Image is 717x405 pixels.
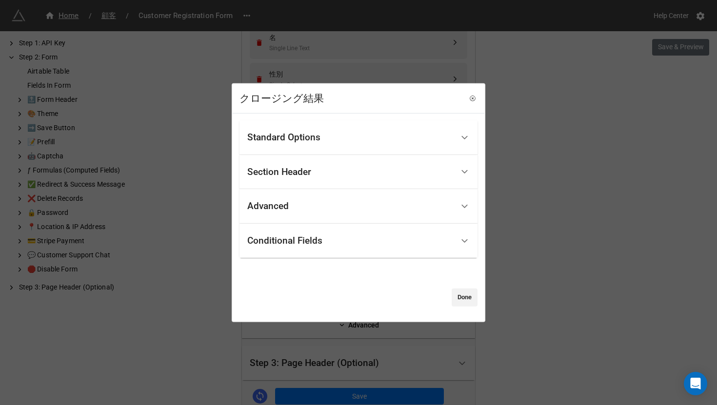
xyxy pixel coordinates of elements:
div: Conditional Fields [247,236,322,246]
div: Advanced [247,201,289,211]
div: クロージング結果 [239,91,324,106]
div: Open Intercom Messenger [684,372,707,395]
div: Conditional Fields [239,224,478,258]
a: Done [452,289,478,306]
div: Standard Options [239,120,478,155]
div: Section Header [247,167,311,177]
div: Advanced [239,189,478,224]
div: Standard Options [247,133,320,142]
div: Section Header [239,154,478,189]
